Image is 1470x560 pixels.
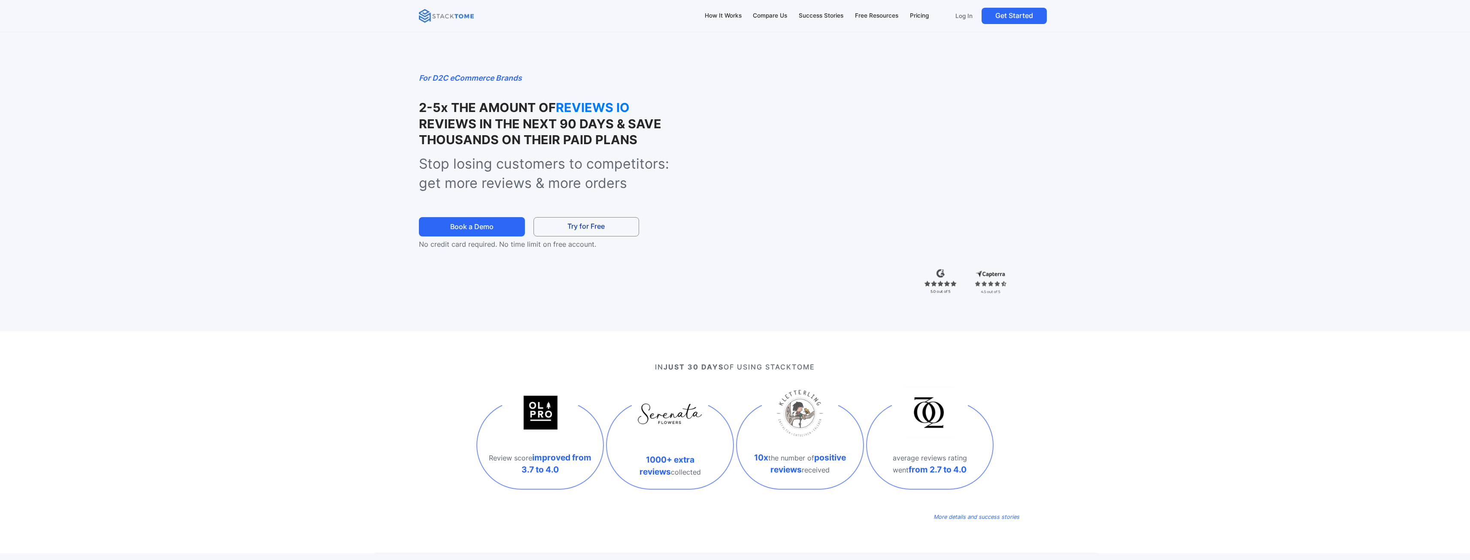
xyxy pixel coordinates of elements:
a: Get Started [982,8,1047,24]
em: For D2C eCommerce Brands [419,73,522,82]
a: Book a Demo [419,217,524,236]
a: Log In [950,8,978,24]
iframe: StackTome- product_demo 07.24 - 1.3x speed (1080p) [709,72,1051,264]
strong: REVIEWS IO [556,100,642,115]
div: Pricing [910,11,929,21]
strong: positive reviews [770,452,846,475]
img: olpro logo [502,376,578,452]
a: Try for Free [533,217,639,236]
strong: 2-5x THE AMOUNT OF [419,100,556,115]
strong: REVIEWS IN THE NEXT 90 DAYS & SAVE THOUSANDS ON THEIR PAID PLANS [419,116,661,147]
strong: 10x [754,452,768,463]
a: Free Resources [851,7,902,25]
strong: improved from 3.7 to 4.0 [521,452,591,475]
p: average reviews rating went [876,452,985,475]
div: Free Resources [855,11,898,21]
a: Success Stories [795,7,848,25]
p: collected [615,454,724,478]
div: Compare Us [753,11,787,21]
div: Success Stories [799,11,843,21]
strong: JUST 30 DAYS [664,363,724,371]
em: More details and success stories [934,514,1019,520]
img: Kletterling Holzspielzeug logo [762,376,838,452]
p: No credit card required. No time limit on free account. [419,239,654,249]
img: god save queens logo [892,376,968,452]
a: More details and success stories [934,510,1019,523]
strong: 1000+ extra reviews [640,454,694,477]
img: serenata logo [632,378,708,454]
a: Compare Us [749,7,791,25]
p: Stop losing customers to competitors: get more reviews & more orders [419,154,691,193]
strong: from 2.7 to 4.0 [909,464,967,475]
a: How It Works [700,7,746,25]
p: Log In [955,12,973,20]
div: How It Works [705,11,742,21]
p: IN OF USING STACKTOME [451,362,1019,372]
p: the number of received [746,452,855,475]
a: Pricing [906,7,933,25]
p: Review score [486,452,595,475]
